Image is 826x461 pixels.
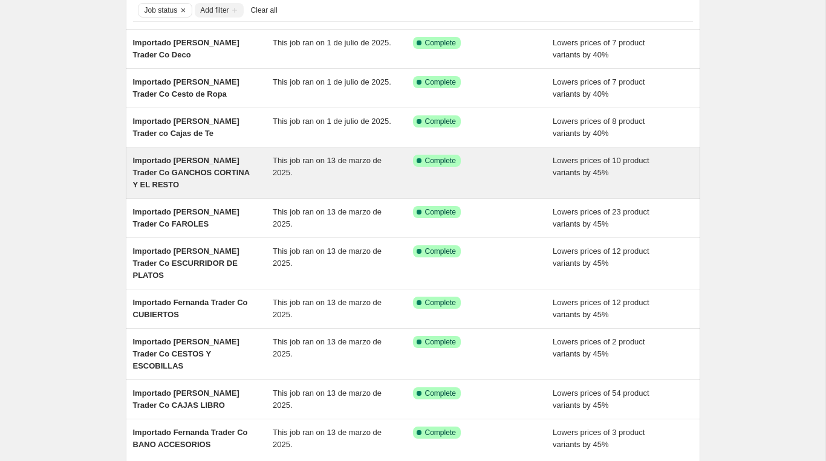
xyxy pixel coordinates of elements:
[273,77,391,86] span: This job ran on 1 de julio de 2025.
[553,337,645,358] span: Lowers prices of 2 product variants by 45%
[177,4,189,17] button: Clear
[553,117,645,138] span: Lowers prices of 8 product variants by 40%
[553,38,645,59] span: Lowers prices of 7 product variants by 40%
[133,38,239,59] span: Importado [PERSON_NAME] Trader Co Deco
[133,77,239,98] span: Importado [PERSON_NAME] Trader Co Cesto de Ropa
[425,388,456,398] span: Complete
[425,247,456,256] span: Complete
[246,3,282,18] button: Clear all
[273,428,382,449] span: This job ran on 13 de marzo de 2025.
[425,298,456,308] span: Complete
[133,388,239,410] span: Importado [PERSON_NAME] Trader Co CAJAS LIBRO
[553,77,645,98] span: Lowers prices of 7 product variants by 40%
[200,5,229,15] span: Add filter
[553,247,649,268] span: Lowers prices of 12 product variants by 45%
[133,247,239,280] span: Importado [PERSON_NAME] Trader Co ESCURRIDOR DE PLATOS
[273,156,382,177] span: This job ran on 13 de marzo de 2025.
[273,38,391,47] span: This job ran on 1 de julio de 2025.
[273,207,382,228] span: This job ran on 13 de marzo de 2025.
[553,428,645,449] span: Lowers prices of 3 product variants by 45%
[273,247,382,268] span: This job ran on 13 de marzo de 2025.
[133,156,250,189] span: Importado [PERSON_NAME] Trader Co GANCHOS CORTINA Y EL RESTO
[273,388,382,410] span: This job ran on 13 de marzo de 2025.
[425,77,456,87] span: Complete
[133,428,248,449] span: Importado Fernanda Trader Co BANO ACCESORIOS
[133,207,239,228] span: Importado [PERSON_NAME] Trader Co FAROLES
[425,117,456,126] span: Complete
[553,207,649,228] span: Lowers prices of 23 product variants by 45%
[195,3,243,18] button: Add filter
[133,337,239,370] span: Importado [PERSON_NAME] Trader Co CESTOS Y ESCOBILLAS
[425,428,456,437] span: Complete
[133,117,239,138] span: Importado [PERSON_NAME] Trader co Cajas de Te
[425,207,456,217] span: Complete
[133,298,248,319] span: Importado Fernanda Trader Co CUBIERTOS
[425,156,456,166] span: Complete
[553,156,649,177] span: Lowers prices of 10 product variants by 45%
[138,4,178,17] button: Job status
[553,298,649,319] span: Lowers prices of 12 product variants by 45%
[553,388,649,410] span: Lowers prices of 54 product variants by 45%
[251,5,278,15] span: Clear all
[273,117,391,126] span: This job ran on 1 de julio de 2025.
[273,298,382,319] span: This job ran on 13 de marzo de 2025.
[425,38,456,48] span: Complete
[425,337,456,347] span: Complete
[145,5,178,15] span: Job status
[273,337,382,358] span: This job ran on 13 de marzo de 2025.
